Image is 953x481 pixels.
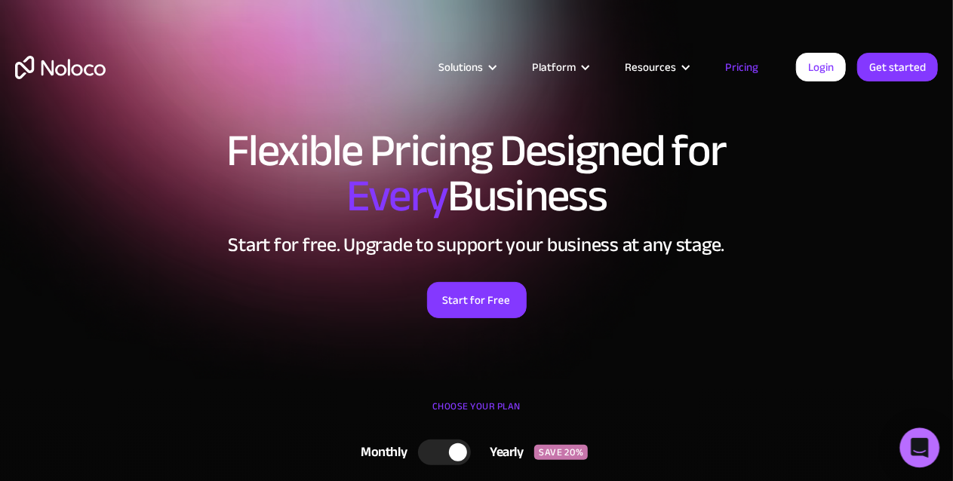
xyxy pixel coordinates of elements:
[900,428,940,468] div: Open Intercom Messenger
[606,57,706,77] div: Resources
[343,441,419,464] div: Monthly
[438,57,483,77] div: Solutions
[513,57,606,77] div: Platform
[427,282,527,318] a: Start for Free
[796,53,846,81] a: Login
[857,53,938,81] a: Get started
[15,395,938,433] div: CHOOSE YOUR PLAN
[534,445,588,460] div: SAVE 20%
[706,57,777,77] a: Pricing
[15,56,106,79] a: home
[346,154,448,238] span: Every
[532,57,576,77] div: Platform
[420,57,513,77] div: Solutions
[625,57,676,77] div: Resources
[471,441,534,464] div: Yearly
[15,234,938,256] h2: Start for free. Upgrade to support your business at any stage.
[15,128,938,219] h1: Flexible Pricing Designed for Business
